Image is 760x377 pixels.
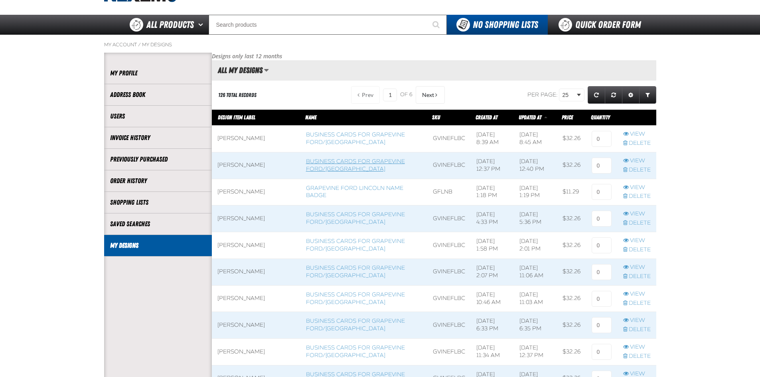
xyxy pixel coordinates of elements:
button: Manage grid views. Current view is All My Designs [264,63,269,77]
a: View row action [623,264,651,271]
a: Name [305,114,316,120]
a: Reset grid action [605,86,622,104]
a: Business Cards for Grapevine Ford/[GEOGRAPHIC_DATA] [306,318,405,332]
a: Business Cards for Grapevine Ford/[GEOGRAPHIC_DATA] [306,131,405,146]
a: Delete row action [623,140,651,147]
a: Business Cards for Grapevine Ford/[GEOGRAPHIC_DATA] [306,238,405,252]
td: GVINEFLBC [427,285,471,312]
a: Delete row action [623,219,651,227]
input: 0 [592,264,612,280]
td: [DATE] 4:33 PM [471,205,514,232]
td: $32.26 [557,152,586,179]
input: 0 [592,237,612,253]
td: [DATE] 1:18 PM [471,179,514,205]
a: Business Cards for Grapevine Ford/[GEOGRAPHIC_DATA] [306,291,405,306]
a: View row action [623,343,651,351]
a: View row action [623,237,651,245]
a: View row action [623,317,651,324]
td: $32.26 [557,125,586,152]
td: $11.29 [557,179,586,205]
td: [DATE] 6:35 PM [514,312,557,339]
td: [DATE] 11:03 AM [514,285,557,312]
input: 0 [592,291,612,307]
td: [DATE] 8:39 AM [471,125,514,152]
a: Users [110,112,206,121]
td: [DATE] 1:58 PM [471,232,514,259]
button: Start Searching [427,15,447,35]
span: Updated At [519,114,541,120]
td: [DATE] 12:37 PM [471,152,514,179]
a: Order History [110,176,206,186]
p: Designs only last 12 months [212,53,656,60]
td: GVINEFLBC [427,152,471,179]
a: My Profile [110,69,206,78]
td: [PERSON_NAME] [212,205,300,232]
input: 0 [592,344,612,360]
a: My Designs [142,41,172,48]
td: [PERSON_NAME] [212,232,300,259]
td: [PERSON_NAME] [212,179,300,205]
a: Business Cards for Grapevine Ford/[GEOGRAPHIC_DATA] [306,158,405,172]
td: GVINEFLBC [427,125,471,152]
a: View row action [623,290,651,298]
span: All Products [146,18,194,32]
a: Delete row action [623,193,651,200]
a: Business Cards for Grapevine Ford/[GEOGRAPHIC_DATA] [306,264,405,279]
a: Grapevine Ford Lincoln Name Badge [306,185,403,199]
td: [DATE] 11:34 AM [471,339,514,365]
td: [PERSON_NAME] [212,125,300,152]
td: [DATE] 10:46 AM [471,285,514,312]
td: [DATE] 11:06 AM [514,259,557,285]
td: $32.26 [557,205,586,232]
a: View row action [623,157,651,165]
span: SKU [432,114,440,120]
span: Next Page [422,92,434,98]
span: Created At [476,114,497,120]
a: View row action [623,130,651,138]
a: Delete row action [623,246,651,254]
td: GVINEFLBC [427,259,471,285]
td: [DATE] 6:33 PM [471,312,514,339]
a: Saved Searches [110,219,206,229]
td: [DATE] 5:36 PM [514,205,557,232]
td: GVINEFLBC [427,339,471,365]
a: Design Item Label [218,114,255,120]
input: Current page number [383,89,397,101]
a: View row action [623,184,651,191]
a: Refresh grid action [588,86,605,104]
a: Delete row action [623,353,651,360]
td: GVINEFLBC [427,205,471,232]
span: 25 [563,91,575,99]
input: 0 [592,184,612,200]
td: [DATE] 2:01 PM [514,232,557,259]
td: $32.26 [557,339,586,365]
td: $32.26 [557,285,586,312]
h2: All My Designs [212,66,263,75]
a: Expand or Collapse Grid Settings [622,86,640,104]
a: Quick Order Form [548,15,656,35]
input: 0 [592,158,612,174]
td: GFLNB [427,179,471,205]
a: Address Book [110,90,206,99]
input: 0 [592,211,612,227]
span: Price [562,114,573,120]
button: Next Page [416,86,445,104]
th: Row actions [618,110,656,126]
input: 0 [592,131,612,147]
td: [PERSON_NAME] [212,259,300,285]
a: Invoice History [110,133,206,142]
a: Delete row action [623,300,651,307]
a: Delete row action [623,166,651,174]
a: Delete row action [623,326,651,334]
td: $32.26 [557,312,586,339]
span: Quantity [591,114,610,120]
td: [DATE] 2:07 PM [471,259,514,285]
a: My Designs [110,241,206,250]
input: Search [209,15,447,35]
span: Per page: [527,91,558,98]
td: $32.26 [557,259,586,285]
td: [PERSON_NAME] [212,312,300,339]
button: You do not have available Shopping Lists. Open to Create a New List [447,15,548,35]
